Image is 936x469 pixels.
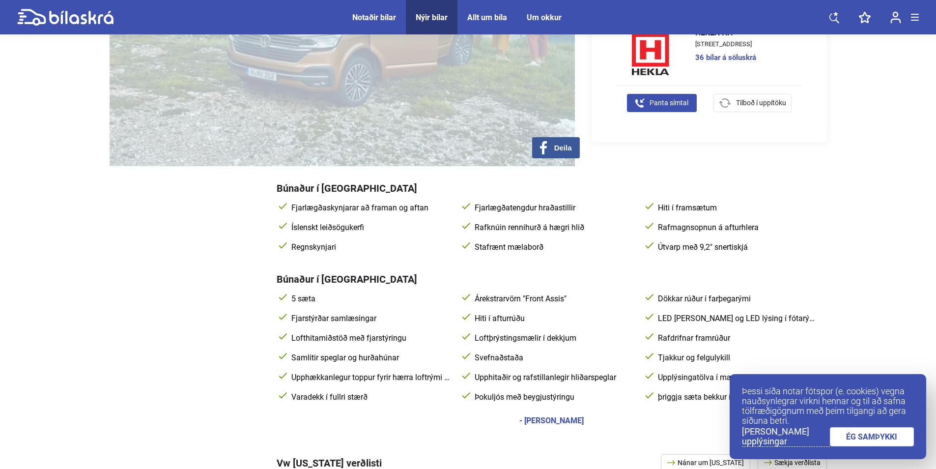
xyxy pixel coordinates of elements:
span: Stafrænt mælaborð [473,242,633,252]
a: Allt um bíla [467,13,507,22]
span: Loftþrýstingsmælir í dekkjum [473,333,633,343]
span: LED [PERSON_NAME] og LED lýsing í fótarými [656,314,817,323]
button: Deila [532,137,580,158]
span: Fjarstýrðar samlæsingar [289,314,450,323]
span: Panta símtal [650,98,688,108]
a: 36 bílar á söluskrá [695,54,756,61]
a: Notaðir bílar [352,13,396,22]
span: Dökkar rúður í farþegarými [656,294,817,304]
span: Vw [US_STATE] verðlisti [277,457,382,469]
span: Árekstrarvörn "Front Assis" [473,294,633,304]
a: Nýir bílar [416,13,448,22]
a: ÉG SAMÞYKKI [830,427,914,446]
img: user-login.svg [890,11,901,24]
span: Deila [554,144,572,152]
span: Upphækkanlegur toppur fyrir hærra loftrými og svefnaðstöðu uppi. [289,373,450,382]
span: Upphitaðir og rafstillanlegir hliðarspeglar [473,373,633,382]
a: Um okkur [527,13,562,22]
p: Þessi síða notar fótspor (e. cookies) vegna nauðsynlegrar virkni hennar og til að safna tölfræðig... [742,386,914,426]
span: Tilboð í uppítöku [736,98,786,108]
span: 5 sæta [289,294,450,304]
a: [PERSON_NAME] upplýsingar [742,427,830,447]
span: Þokuljós með beygjustýringu [473,392,633,402]
img: arrow.svg [764,460,774,465]
span: Samlitir speglar og hurðahúnar [289,353,450,363]
span: Hiti í framsætum [656,203,817,213]
span: Svefnaðstaða [473,353,633,363]
span: þriggja sæta bekkur í farþegarými á brautum. [656,392,817,402]
div: - [PERSON_NAME] [519,417,584,425]
span: Rafknúin rennihurð á hægri hlið [473,223,633,233]
span: Búnaður í [GEOGRAPHIC_DATA] [277,182,417,194]
span: Upplýsingatölva í mælaborði [656,373,817,382]
span: Hiti í afturrúðu [473,314,633,323]
span: Rafmagnsopnun á afturhlera [656,223,817,233]
span: Tjakkur og felgulykill [656,353,817,363]
span: Varadekk í fullri stærð [289,392,450,402]
span: Fjarlægðaskynjarar að framan og aftan [289,203,450,213]
span: Útvarp með 9,2" snertiskjá [656,242,817,252]
span: Lofthitamiðstöð með fjarstýringu [289,333,450,343]
span: [STREET_ADDRESS] [695,41,756,47]
span: Íslenskt leiðsögukerfi [289,223,450,233]
span: Rafdrifnar framrúður [656,333,817,343]
span: HEKLA HF. [695,29,756,37]
span: Búnaður í [GEOGRAPHIC_DATA] [277,273,417,285]
img: arrow.svg [667,460,678,465]
span: Regnskynjari [289,242,450,252]
span: Fjarlægðatengdur hraðastillir [473,203,633,213]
